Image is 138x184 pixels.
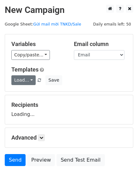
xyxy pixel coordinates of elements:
[27,154,55,166] a: Preview
[5,22,81,26] small: Google Sheet:
[11,75,36,85] a: Load...
[91,21,133,28] span: Daily emails left: 50
[5,154,26,166] a: Send
[5,5,133,15] h2: New Campaign
[11,134,127,141] h5: Advanced
[33,22,81,26] a: Gửi mail mời TNKD/Sale
[57,154,105,166] a: Send Test Email
[11,101,127,108] h5: Recipients
[11,66,39,73] a: Templates
[45,75,62,85] button: Save
[74,41,127,48] h5: Email column
[11,41,64,48] h5: Variables
[11,50,50,60] a: Copy/paste...
[11,101,127,118] div: Loading...
[91,22,133,26] a: Daily emails left: 50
